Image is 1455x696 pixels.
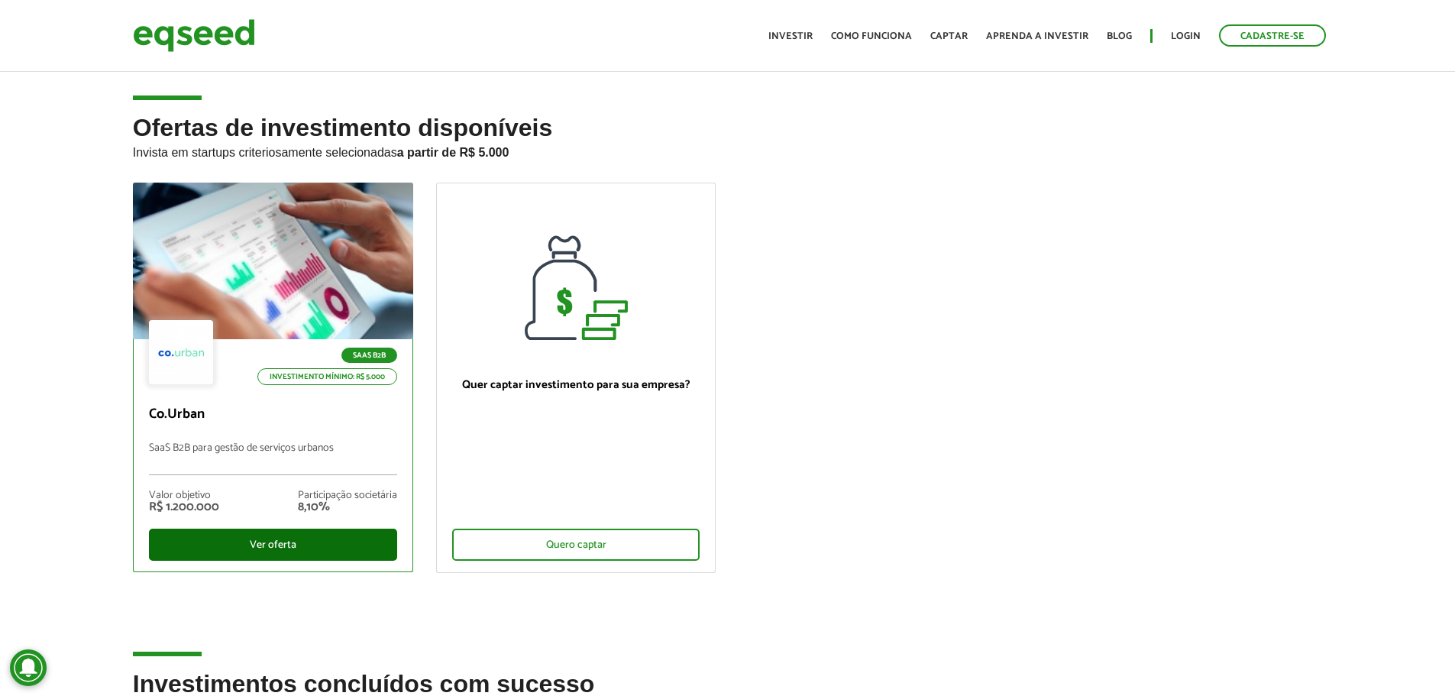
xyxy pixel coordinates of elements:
[436,183,716,573] a: Quer captar investimento para sua empresa? Quero captar
[831,31,912,41] a: Como funciona
[341,348,397,363] p: SaaS B2B
[298,490,397,501] div: Participação societária
[298,501,397,513] div: 8,10%
[452,529,700,561] div: Quero captar
[930,31,968,41] a: Captar
[257,368,397,385] p: Investimento mínimo: R$ 5.000
[768,31,813,41] a: Investir
[133,183,413,572] a: SaaS B2B Investimento mínimo: R$ 5.000 Co.Urban SaaS B2B para gestão de serviços urbanos Valor ob...
[149,442,397,475] p: SaaS B2B para gestão de serviços urbanos
[452,378,700,392] p: Quer captar investimento para sua empresa?
[1219,24,1326,47] a: Cadastre-se
[133,115,1323,183] h2: Ofertas de investimento disponíveis
[149,501,219,513] div: R$ 1.200.000
[149,490,219,501] div: Valor objetivo
[149,529,397,561] div: Ver oferta
[1171,31,1201,41] a: Login
[1107,31,1132,41] a: Blog
[133,141,1323,160] p: Invista em startups criteriosamente selecionadas
[986,31,1088,41] a: Aprenda a investir
[397,146,509,159] strong: a partir de R$ 5.000
[133,15,255,56] img: EqSeed
[149,406,397,423] p: Co.Urban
